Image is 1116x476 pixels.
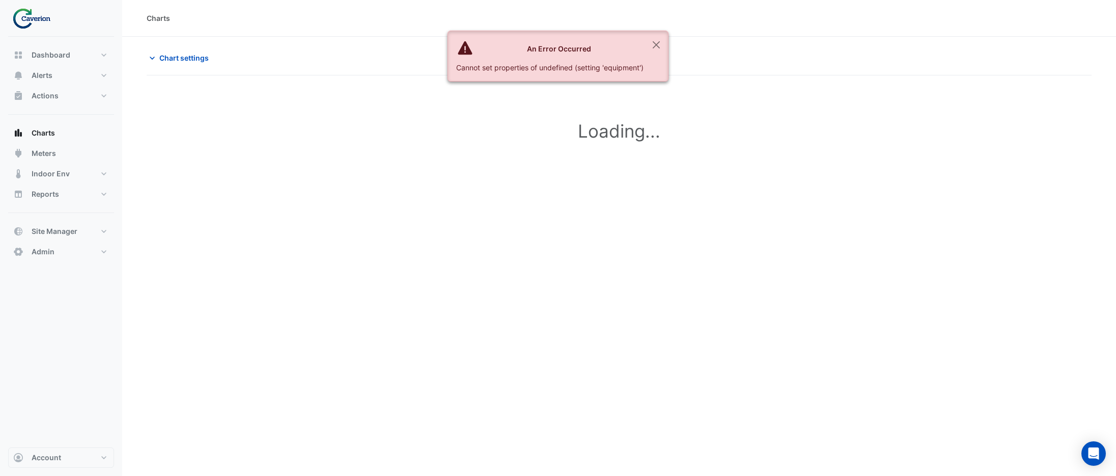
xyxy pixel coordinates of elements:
span: Charts [32,128,55,138]
button: Account [8,447,114,468]
div: Cannot set properties of undefined (setting 'equipment') [456,62,644,73]
span: Alerts [32,70,52,81]
button: Site Manager [8,221,114,242]
app-icon: Charts [13,128,23,138]
span: Reports [32,189,59,199]
button: Dashboard [8,45,114,65]
app-icon: Indoor Env [13,169,23,179]
span: Meters [32,148,56,158]
app-icon: Site Manager [13,226,23,236]
strong: An Error Occurred [527,44,591,53]
app-icon: Meters [13,148,23,158]
span: Dashboard [32,50,70,60]
span: Indoor Env [32,169,70,179]
app-icon: Admin [13,247,23,257]
button: Chart settings [147,49,215,67]
button: Indoor Env [8,164,114,184]
button: Close [645,31,668,59]
div: Open Intercom Messenger [1081,441,1106,466]
img: Company Logo [12,8,58,29]
button: Reports [8,184,114,204]
div: Charts [147,13,170,23]
span: Admin [32,247,54,257]
button: Actions [8,86,114,106]
span: Site Manager [32,226,77,236]
app-icon: Dashboard [13,50,23,60]
app-icon: Actions [13,91,23,101]
button: Charts [8,123,114,143]
button: Meters [8,143,114,164]
span: Chart settings [159,52,209,63]
h1: Loading... [169,120,1069,142]
app-icon: Alerts [13,70,23,81]
button: Admin [8,242,114,262]
app-icon: Reports [13,189,23,199]
span: Actions [32,91,59,101]
span: Account [32,453,61,463]
button: Alerts [8,65,114,86]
